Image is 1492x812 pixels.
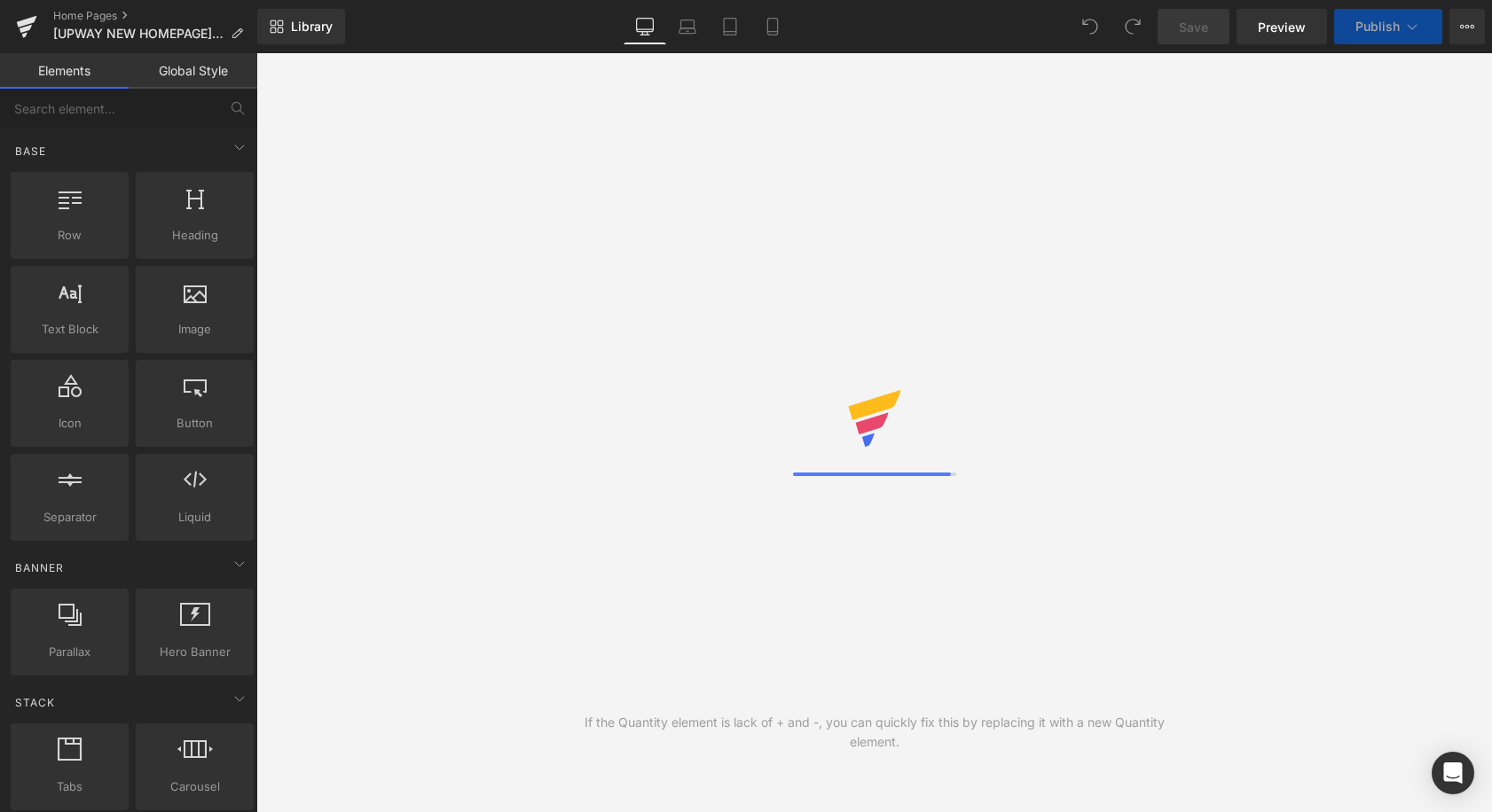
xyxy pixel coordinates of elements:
span: Preview [1258,18,1306,36]
a: Home Pages [53,9,257,23]
span: Button [141,414,248,433]
span: Heading [141,226,248,245]
span: Parallax [16,643,123,661]
span: Icon [16,414,123,433]
span: Tabs [16,777,123,796]
span: Banner [13,559,66,576]
span: Base [13,143,48,160]
a: Preview [1237,9,1327,44]
span: [UPWAY NEW HOMEPAGE] 2025 [53,27,224,41]
span: Library [291,19,333,35]
span: Hero Banner [141,643,248,661]
a: Global Style [129,53,257,89]
button: Publish [1334,9,1442,44]
span: Liquid [141,508,248,527]
span: Row [16,226,123,245]
button: Undo [1072,9,1108,44]
span: Carousel [141,777,248,796]
span: Image [141,320,248,339]
a: New Library [257,9,345,44]
span: Stack [13,694,57,711]
span: Save [1179,18,1208,36]
a: Laptop [666,9,709,44]
div: Open Intercom Messenger [1432,752,1474,794]
span: Publish [1355,20,1400,34]
a: Desktop [624,9,666,44]
span: Separator [16,508,123,527]
button: More [1449,9,1485,44]
button: Redo [1115,9,1150,44]
div: If the Quantity element is lack of + and -, you can quickly fix this by replacing it with a new Q... [565,713,1183,752]
span: Text Block [16,320,123,339]
a: Mobile [751,9,794,44]
a: Tablet [709,9,751,44]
